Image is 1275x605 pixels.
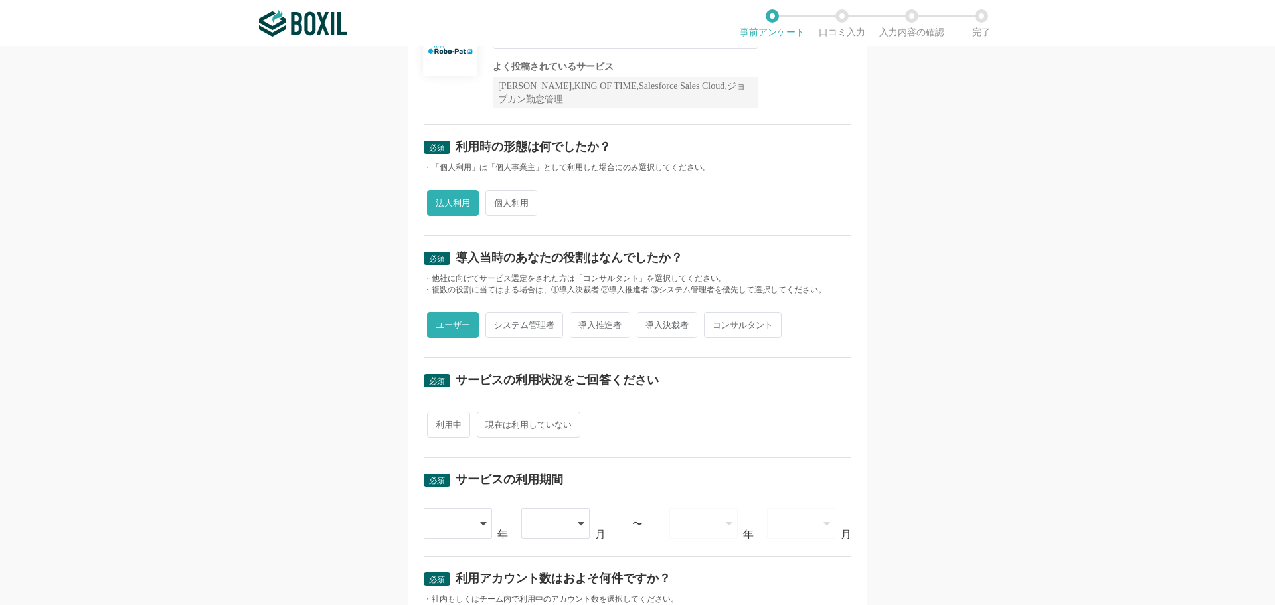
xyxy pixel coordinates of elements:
[456,374,659,386] div: サービスの利用状況をご回答ください
[429,575,445,584] span: 必須
[497,529,508,540] div: 年
[632,519,643,529] div: 〜
[841,529,851,540] div: 月
[456,252,683,264] div: 導入当時のあなたの役割はなんでしたか？
[424,284,851,296] div: ・複数の役割に当てはまる場合は、①導入決裁者 ②導入推進者 ③システム管理者を優先して選択してください。
[637,312,697,338] span: 導入決裁者
[456,572,671,584] div: 利用アカウント数はおよそ何件ですか？
[485,312,563,338] span: システム管理者
[456,474,563,485] div: サービスの利用期間
[427,412,470,438] span: 利用中
[456,141,611,153] div: 利用時の形態は何でしたか？
[477,412,580,438] span: 現在は利用していない
[429,476,445,485] span: 必須
[424,162,851,173] div: ・「個人利用」は「個人事業主」として利用した場合にのみ選択してください。
[259,10,347,37] img: ボクシルSaaS_ロゴ
[877,9,946,37] li: 入力内容の確認
[595,529,606,540] div: 月
[570,312,630,338] span: 導入推進者
[427,312,479,338] span: ユーザー
[427,190,479,216] span: 法人利用
[807,9,877,37] li: 口コミ入力
[424,273,851,284] div: ・他社に向けてサービス選定をされた方は「コンサルタント」を選択してください。
[429,143,445,153] span: 必須
[737,9,807,37] li: 事前アンケート
[493,62,758,72] div: よく投稿されているサービス
[946,9,1016,37] li: 完了
[743,529,754,540] div: 年
[704,312,782,338] span: コンサルタント
[493,77,758,108] div: [PERSON_NAME],KING OF TIME,Salesforce Sales Cloud,ジョブカン勤怠管理
[429,377,445,386] span: 必須
[429,254,445,264] span: 必須
[485,190,537,216] span: 個人利用
[424,594,851,605] div: ・社内もしくはチーム内で利用中のアカウント数を選択してください。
